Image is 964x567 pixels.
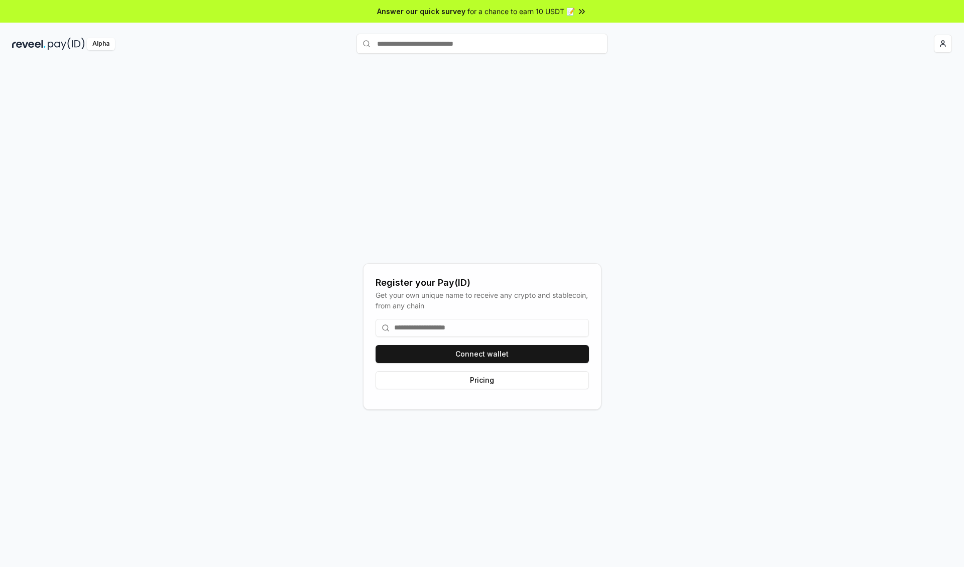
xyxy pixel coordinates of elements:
span: for a chance to earn 10 USDT 📝 [467,6,575,17]
button: Pricing [376,371,589,389]
div: Get your own unique name to receive any crypto and stablecoin, from any chain [376,290,589,311]
span: Answer our quick survey [377,6,465,17]
div: Register your Pay(ID) [376,276,589,290]
img: reveel_dark [12,38,46,50]
img: pay_id [48,38,85,50]
button: Connect wallet [376,345,589,363]
div: Alpha [87,38,115,50]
